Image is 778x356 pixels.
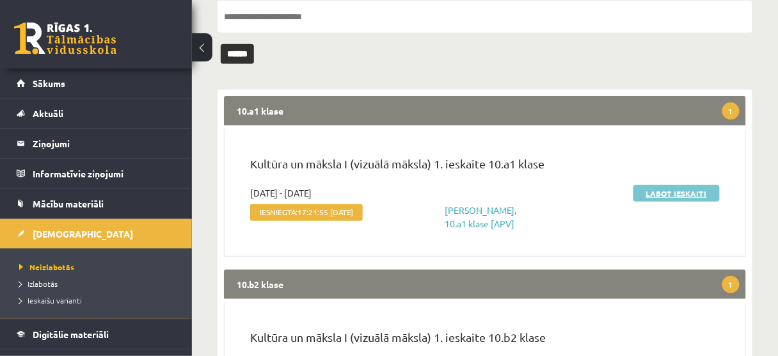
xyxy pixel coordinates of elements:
legend: 10.a1 klase [224,96,746,125]
span: 1 [722,102,740,120]
span: Mācību materiāli [33,198,104,209]
span: Neizlabotās [19,262,74,272]
a: [PERSON_NAME], 10.a1 klase [APV] [445,204,517,229]
span: Iesniegta: [250,204,363,221]
a: [DEMOGRAPHIC_DATA] [17,219,176,248]
a: Digitālie materiāli [17,320,176,349]
a: Ziņojumi [17,129,176,158]
a: Aktuāli [17,99,176,128]
legend: Informatīvie ziņojumi [33,159,176,188]
a: Sākums [17,69,176,98]
a: Izlabotās [19,278,179,289]
a: Informatīvie ziņojumi [17,159,176,188]
span: 17:21:55 [DATE] [298,207,353,216]
a: Labot ieskaiti [633,185,720,202]
span: Sākums [33,77,65,89]
legend: Ziņojumi [33,129,176,158]
span: [DATE] - [DATE] [250,186,312,200]
span: Ieskaišu varianti [19,295,82,305]
span: 1 [722,276,740,293]
a: Rīgas 1. Tālmācības vidusskola [14,22,116,54]
span: [DEMOGRAPHIC_DATA] [33,228,133,239]
span: Izlabotās [19,279,58,289]
a: Neizlabotās [19,261,179,273]
p: Kultūra un māksla I (vizuālā māksla) 1. ieskaite 10.a1 klase [250,155,720,179]
legend: 10.b2 klase [224,270,746,299]
a: Mācību materiāli [17,189,176,218]
a: Ieskaišu varianti [19,295,179,306]
p: Kultūra un māksla I (vizuālā māksla) 1. ieskaite 10.b2 klase [250,328,720,352]
span: Aktuāli [33,108,63,119]
span: Digitālie materiāli [33,328,109,340]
